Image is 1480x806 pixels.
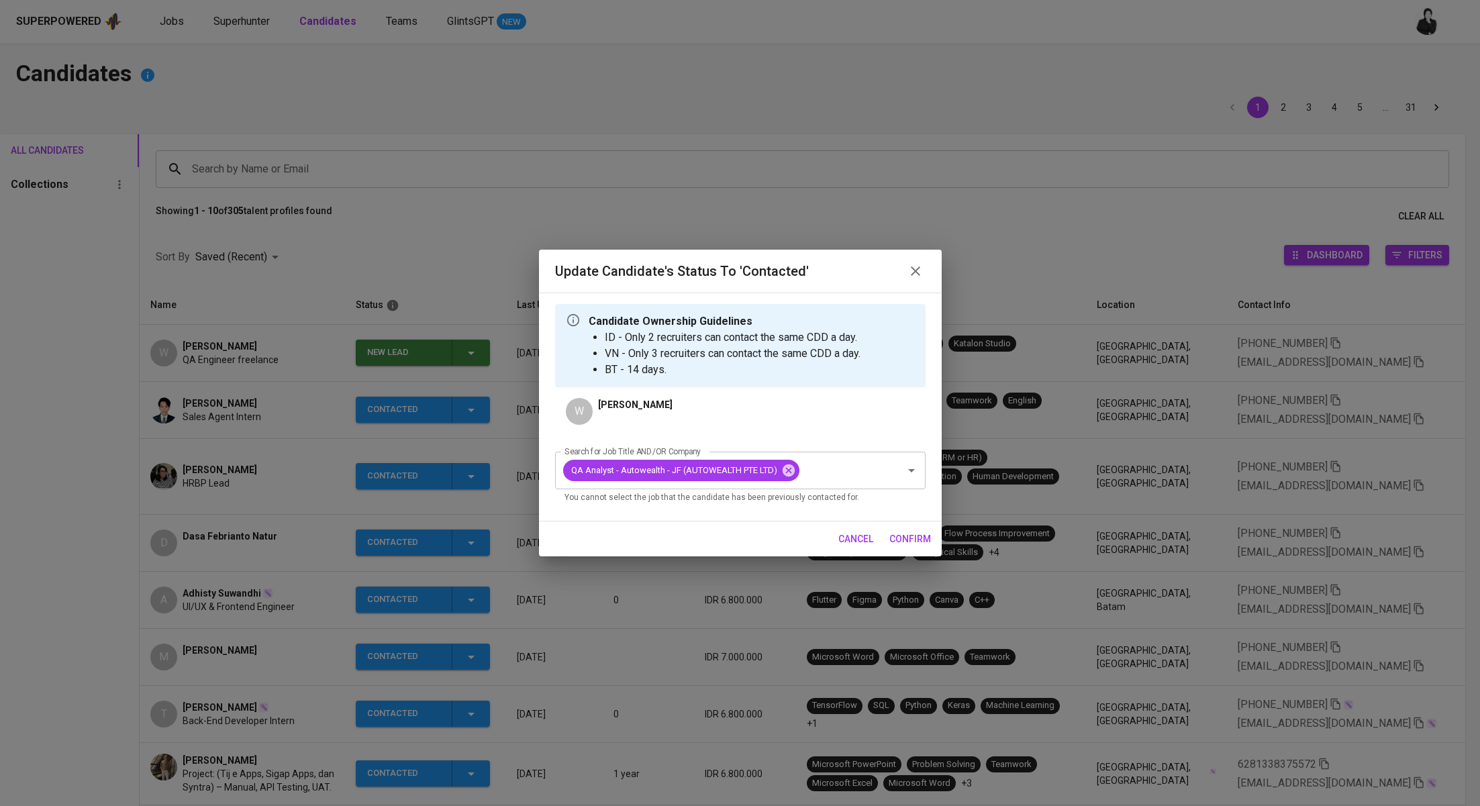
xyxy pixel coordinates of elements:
li: BT - 14 days. [605,362,860,378]
button: cancel [833,527,879,552]
p: [PERSON_NAME] [598,398,673,411]
li: ID - Only 2 recruiters can contact the same CDD a day. [605,330,860,346]
span: confirm [889,531,931,548]
button: confirm [884,527,936,552]
p: You cannot select the job that the candidate has been previously contacted for. [564,491,916,505]
h6: Update Candidate's Status to 'Contacted' [555,260,809,282]
li: VN - Only 3 recruiters can contact the same CDD a day. [605,346,860,362]
p: Candidate Ownership Guidelines [589,313,860,330]
div: W [566,398,593,425]
span: cancel [838,531,873,548]
span: QA Analyst - Autowealth - JF (AUTOWEALTH PTE LTD) [563,464,785,476]
button: Open [902,461,921,480]
div: QA Analyst - Autowealth - JF (AUTOWEALTH PTE LTD) [563,460,799,481]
